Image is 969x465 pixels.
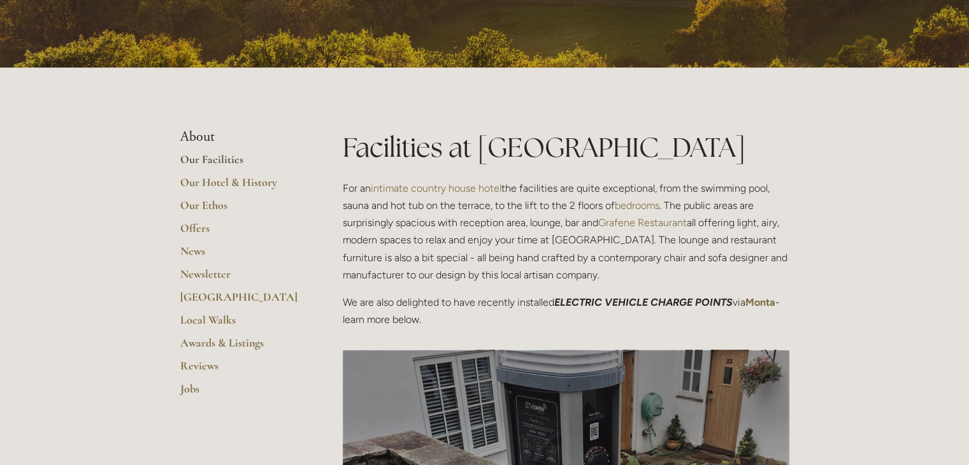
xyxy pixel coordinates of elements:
a: Reviews [180,359,302,382]
a: intimate country house hotel [371,182,501,194]
a: Our Hotel & History [180,175,302,198]
a: Jobs [180,382,302,404]
a: Our Ethos [180,198,302,221]
h1: Facilities at [GEOGRAPHIC_DATA] [343,129,789,166]
p: For an the facilities are quite exceptional, from the swimming pool, sauna and hot tub on the ter... [343,180,789,283]
em: ELECTRIC VEHICLE CHARGE POINTS [554,296,733,308]
a: Newsletter [180,267,302,290]
a: Awards & Listings [180,336,302,359]
p: We are also delighted to have recently installed via - learn more below. [343,294,789,328]
a: News [180,244,302,267]
a: [GEOGRAPHIC_DATA] [180,290,302,313]
a: bedrooms [615,199,659,211]
li: About [180,129,302,145]
a: Our Facilities [180,152,302,175]
a: Local Walks [180,313,302,336]
a: Monta [745,296,775,308]
a: Grafene Restaurant [598,217,687,229]
a: Offers [180,221,302,244]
